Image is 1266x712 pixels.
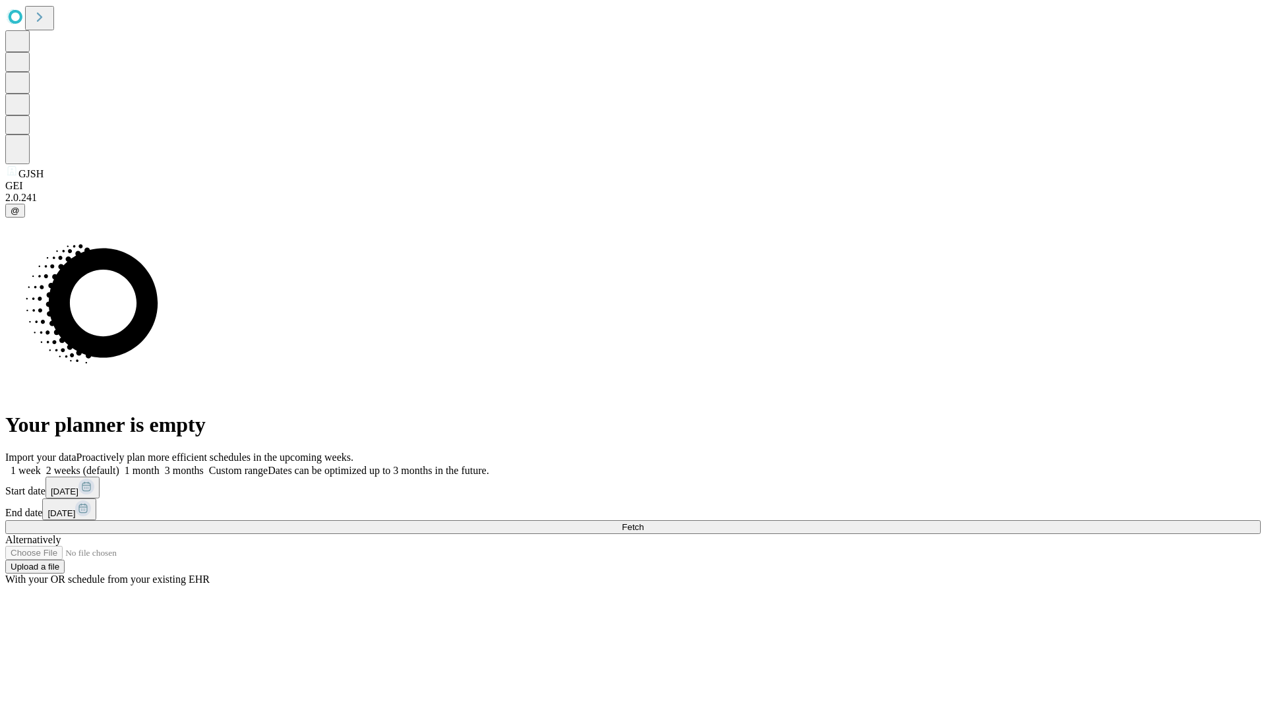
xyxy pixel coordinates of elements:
span: Proactively plan more efficient schedules in the upcoming weeks. [76,452,353,463]
h1: Your planner is empty [5,413,1261,437]
button: Upload a file [5,560,65,574]
div: 2.0.241 [5,192,1261,204]
span: Custom range [209,465,268,476]
span: Alternatively [5,534,61,545]
span: [DATE] [51,487,78,496]
span: Fetch [622,522,644,532]
button: Fetch [5,520,1261,534]
span: GJSH [18,168,44,179]
span: With your OR schedule from your existing EHR [5,574,210,585]
span: 3 months [165,465,204,476]
button: [DATE] [45,477,100,498]
div: End date [5,498,1261,520]
span: 1 month [125,465,160,476]
span: [DATE] [47,508,75,518]
button: [DATE] [42,498,96,520]
span: Import your data [5,452,76,463]
span: 2 weeks (default) [46,465,119,476]
span: Dates can be optimized up to 3 months in the future. [268,465,489,476]
span: 1 week [11,465,41,476]
span: @ [11,206,20,216]
div: GEI [5,180,1261,192]
div: Start date [5,477,1261,498]
button: @ [5,204,25,218]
